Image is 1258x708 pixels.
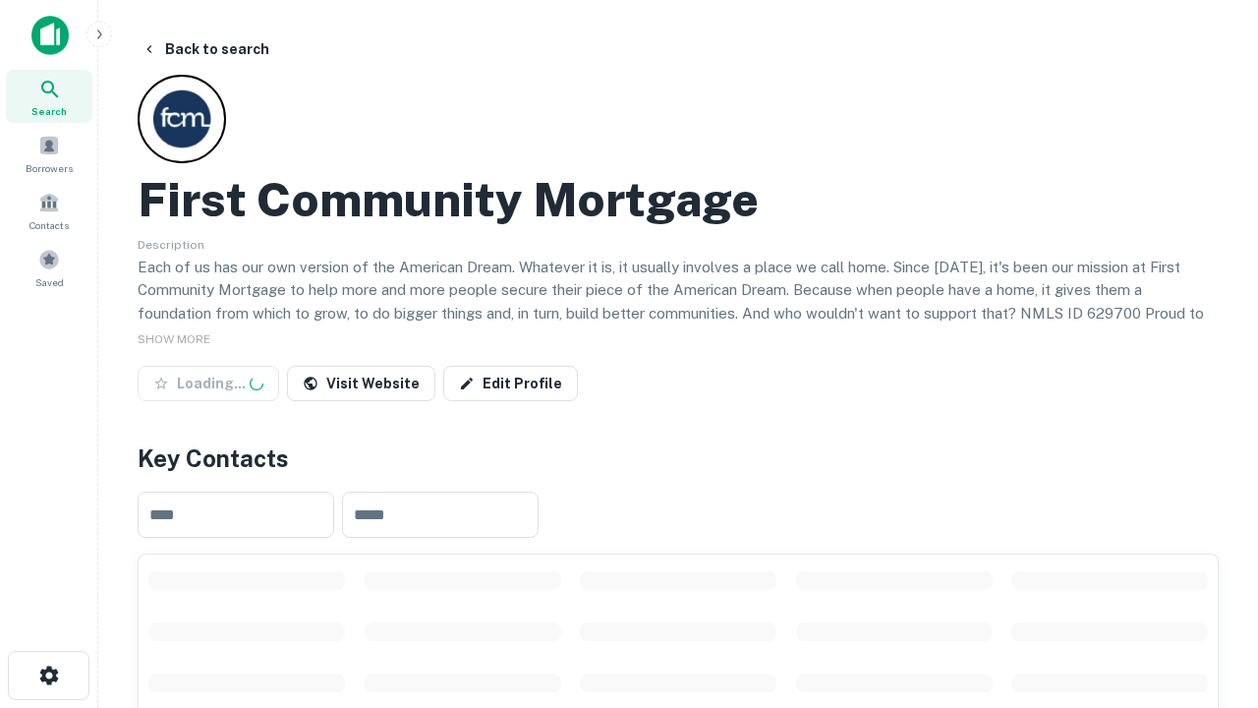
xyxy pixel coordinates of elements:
img: capitalize-icon.png [31,16,69,55]
a: Edit Profile [443,366,578,401]
a: Saved [6,241,92,294]
iframe: Chat Widget [1160,551,1258,645]
h4: Key Contacts [138,441,1219,476]
p: Each of us has our own version of the American Dream. Whatever it is, it usually involves a place... [138,256,1219,348]
a: Contacts [6,184,92,237]
span: Saved [35,274,64,290]
a: Search [6,70,92,123]
span: Contacts [29,217,69,233]
a: Borrowers [6,127,92,180]
button: Back to search [134,31,277,67]
span: Search [31,103,67,119]
a: Visit Website [287,366,435,401]
span: Borrowers [26,160,73,176]
h2: First Community Mortgage [138,171,759,228]
span: SHOW MORE [138,332,210,346]
span: Description [138,238,204,252]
